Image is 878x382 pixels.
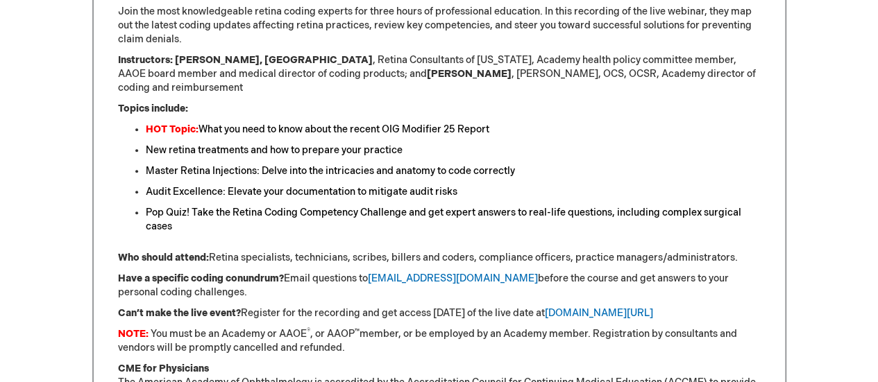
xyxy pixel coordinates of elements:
[118,272,761,299] p: Email questions to before the course and get answers to your personal coding challenges.
[307,327,310,336] sup: ®
[199,123,489,135] font: What you need to know about the recent OIG Modifier 25 Report
[146,186,457,198] font: Audit Excellence: Elevate your documentation to mitigate audit risks
[146,123,199,135] strong: HOT Topic:
[118,307,241,319] strong: Can’t make the live event?
[146,207,741,232] font: Pop Quiz! Take the Retina Coding Competency Challenge and get expert answers to real-life questio...
[545,307,653,319] a: [DOMAIN_NAME][URL]
[146,144,403,156] font: New retina treatments and how to prepare your practice
[118,103,188,114] strong: Topics include:
[118,251,761,265] p: Retina specialists, technicians, scribes, billers and coders, compliance officers, practice manag...
[118,54,373,66] strong: Instructors: [PERSON_NAME], [GEOGRAPHIC_DATA]
[118,363,209,374] strong: CME for Physicians
[118,306,761,320] p: Register for the recording and get access [DATE] of the live date at
[118,327,761,355] p: You must be an Academy or AAOE , or AAOP member, or be employed by an Academy member. Registratio...
[118,252,209,263] strong: Who should attend:
[118,5,761,46] p: Join the most knowledgeable retina coding experts for three hours of professional education. In t...
[146,165,515,177] font: Master Retina Injections: Delve into the intricacies and anatomy to code correctly
[368,272,538,284] a: [EMAIL_ADDRESS][DOMAIN_NAME]
[118,272,284,284] strong: Have a specific coding conundrum?
[427,68,512,80] strong: [PERSON_NAME]
[118,328,149,340] font: NOTE:
[355,327,360,336] sup: ™
[118,53,761,95] p: , Retina Consultants of [US_STATE], Academy health policy committee member, AAOE board member and...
